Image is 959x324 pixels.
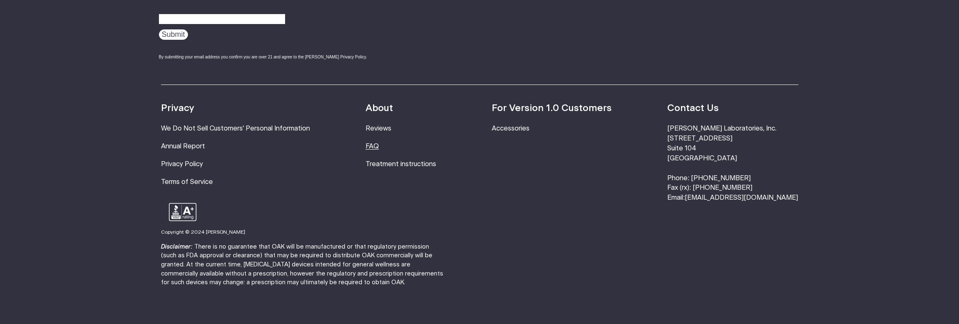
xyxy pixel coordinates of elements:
[366,104,393,113] strong: About
[492,104,612,113] strong: For Version 1.0 Customers
[161,143,205,150] a: Annual Report
[667,104,719,113] strong: Contact Us
[161,179,213,185] a: Terms of Service
[161,104,194,113] strong: Privacy
[492,125,530,132] a: Accessories
[161,161,203,167] a: Privacy Policy
[161,230,245,235] small: Copyright © 2024 [PERSON_NAME]
[161,125,310,132] a: We Do Not Sell Customers' Personal Information
[366,143,379,150] a: FAQ
[161,244,193,250] strong: Disclaimer:
[159,54,396,60] div: By submitting your email address you confirm you are over 21 and agree to the [PERSON_NAME] Priva...
[366,125,391,132] a: Reviews
[667,124,798,203] li: [PERSON_NAME] Laboratories, Inc. [STREET_ADDRESS] Suite 104 [GEOGRAPHIC_DATA] Phone: [PHONE_NUMBE...
[366,161,436,167] a: Treatment instructions
[159,29,188,40] input: Submit
[161,242,443,287] p: There is no guarantee that OAK will be manufactured or that regulatory permission (such as FDA ap...
[685,194,798,201] a: [EMAIL_ADDRESS][DOMAIN_NAME]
